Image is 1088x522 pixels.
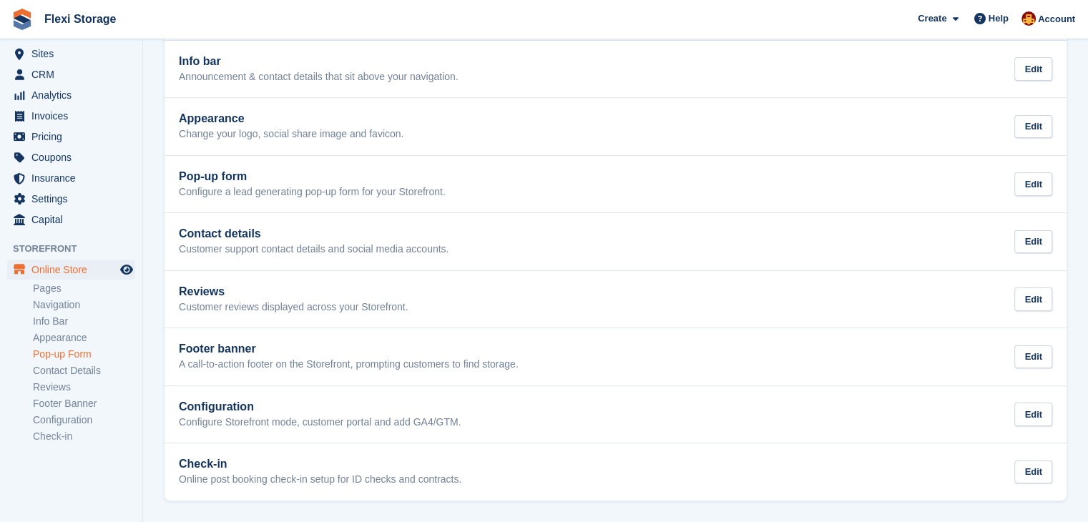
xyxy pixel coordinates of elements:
h2: Footer banner [179,343,519,355]
span: Invoices [31,106,117,126]
a: menu [7,189,135,209]
img: stora-icon-8386f47178a22dfd0bd8f6a31ec36ba5ce8667c1dd55bd0f319d3a0aa187defe.svg [11,9,33,30]
a: Footer banner A call-to-action footer on the Storefront, prompting customers to find storage. Edit [165,328,1067,385]
a: Flexi Storage [39,7,122,31]
h2: Appearance [179,112,403,125]
h2: Check-in [179,458,461,471]
a: Pop-up form Configure a lead generating pop-up form for your Storefront. Edit [165,156,1067,213]
a: menu [7,210,135,230]
span: Create [918,11,946,26]
h2: Reviews [179,285,408,298]
span: Analytics [31,85,117,105]
div: Edit [1014,287,1052,311]
a: menu [7,85,135,105]
span: Pricing [31,127,117,147]
div: Edit [1014,57,1052,81]
h2: Pop-up form [179,170,446,183]
p: Configure Storefront mode, customer portal and add GA4/GTM. [179,416,461,429]
a: Info Bar [33,315,135,328]
p: Customer support contact details and social media accounts. [179,243,449,256]
a: menu [7,168,135,188]
span: Account [1038,12,1075,26]
a: Pages [33,282,135,295]
a: Contact Details [33,364,135,378]
div: Edit [1014,115,1052,139]
h2: Contact details [179,227,449,240]
a: Reviews Customer reviews displayed across your Storefront. Edit [165,271,1067,328]
a: Appearance Change your logo, social share image and favicon. Edit [165,98,1067,155]
a: menu [7,44,135,64]
p: Customer reviews displayed across your Storefront. [179,301,408,314]
div: Edit [1014,461,1052,484]
span: Sites [31,44,117,64]
img: Andrew Bett [1021,11,1036,26]
a: Navigation [33,298,135,312]
a: Appearance [33,331,135,345]
div: Edit [1014,403,1052,426]
a: Preview store [118,261,135,278]
a: menu [7,260,135,280]
span: Help [989,11,1009,26]
span: CRM [31,64,117,84]
p: Announcement & contact details that sit above your navigation. [179,71,459,84]
span: Online Store [31,260,117,280]
a: menu [7,147,135,167]
span: Insurance [31,168,117,188]
div: Edit [1014,345,1052,369]
span: Storefront [13,242,142,256]
a: Info bar Announcement & contact details that sit above your navigation. Edit [165,41,1067,98]
a: Footer Banner [33,397,135,410]
span: Capital [31,210,117,230]
h2: Configuration [179,400,461,413]
a: menu [7,127,135,147]
a: Configuration [33,413,135,427]
a: menu [7,106,135,126]
span: Settings [31,189,117,209]
span: Coupons [31,147,117,167]
a: Pop-up Form [33,348,135,361]
a: Check-in Online post booking check-in setup for ID checks and contracts. Edit [165,443,1067,501]
p: Change your logo, social share image and favicon. [179,128,403,141]
p: A call-to-action footer on the Storefront, prompting customers to find storage. [179,358,519,371]
div: Edit [1014,172,1052,196]
a: Configuration Configure Storefront mode, customer portal and add GA4/GTM. Edit [165,386,1067,443]
div: Edit [1014,230,1052,254]
a: Check-in [33,430,135,443]
a: Contact details Customer support contact details and social media accounts. Edit [165,213,1067,270]
a: Reviews [33,380,135,394]
p: Configure a lead generating pop-up form for your Storefront. [179,186,446,199]
a: menu [7,64,135,84]
h2: Info bar [179,55,459,68]
p: Online post booking check-in setup for ID checks and contracts. [179,473,461,486]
